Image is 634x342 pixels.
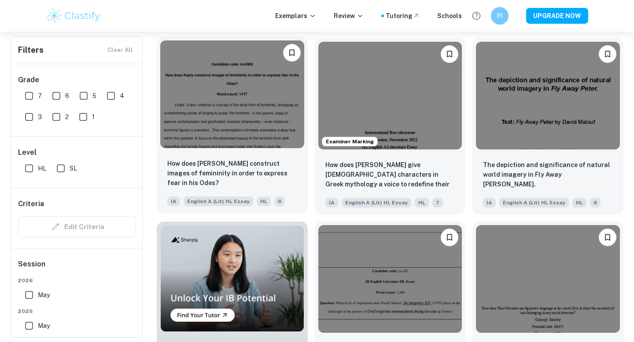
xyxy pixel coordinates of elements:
button: Bookmark [283,44,301,62]
span: English A (Lit) HL Essay [342,198,411,207]
p: Exemplars [275,11,316,21]
img: English A (Lit) HL Essay IA example thumbnail: The depiction and significance of natura [476,42,620,149]
img: Clastify logo [46,7,102,25]
span: 2026 [18,277,136,284]
span: 1 [92,112,95,122]
span: IA [325,198,338,207]
span: May [38,290,50,300]
img: English A (Lit) HL Essay IA example thumbnail: How does Toni Morrison use figurative la [476,225,620,333]
h6: Criteria [18,199,44,209]
img: English A (Lit) HL Essay IA example thumbnail: What level of importance does David Malo [318,225,462,333]
span: IA [167,196,180,206]
h6: Session [18,259,136,277]
h6: Level [18,147,136,158]
p: How does Keats construct images of femininity in order to express fear in his Odes? [167,159,297,188]
span: 6 [65,91,69,101]
span: Examiner Marking [322,138,377,146]
div: Criteria filters are unavailable when searching by topic [18,216,136,237]
p: Review [334,11,364,21]
button: Bookmark [441,45,458,63]
span: 3 [38,112,42,122]
span: HL [572,198,586,207]
a: Schools [437,11,462,21]
span: 2 [65,112,69,122]
button: UPGRADE NOW [526,8,588,24]
span: HL [38,164,46,173]
img: English A (Lit) HL Essay IA example thumbnail: How does Keats construct images of femin [160,40,304,148]
span: 2025 [18,307,136,315]
span: English A (Lit) HL Essay [499,198,569,207]
span: English A (Lit) HL Essay [184,196,253,206]
p: The depiction and significance of natural world imagery in Fly Away Peter. [483,160,613,189]
span: SL [70,164,77,173]
span: 6 [590,198,601,207]
span: 7 [432,198,443,207]
img: Thumbnail [160,225,304,332]
img: English A (Lit) HL Essay IA example thumbnail: How does Carol Ann Duffy give female cha [318,42,462,149]
button: FI [491,7,509,25]
span: 7 [38,91,42,101]
span: 6 [274,196,285,206]
h6: Grade [18,75,136,85]
p: How does Carol Ann Duffy give female characters in Greek mythology a voice to redefine their role... [325,160,455,190]
button: Bookmark [599,45,616,63]
a: BookmarkHow does Keats construct images of femininity in order to express fear in his Odes? IAEng... [157,38,308,215]
a: Examiner MarkingBookmarkHow does Carol Ann Duffy give female characters in Greek mythology a voic... [315,38,466,215]
button: Bookmark [441,229,458,246]
span: 5 [92,91,96,101]
span: HL [257,196,271,206]
button: Help and Feedback [469,8,484,23]
a: Tutoring [386,11,420,21]
button: Bookmark [599,229,616,246]
span: 4 [120,91,124,101]
span: May [38,321,50,331]
span: HL [415,198,429,207]
h6: FI [495,11,505,21]
span: IA [483,198,496,207]
h6: Filters [18,44,44,56]
a: BookmarkThe depiction and significance of natural world imagery in Fly Away Peter.IAEnglish A (Li... [472,38,623,215]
